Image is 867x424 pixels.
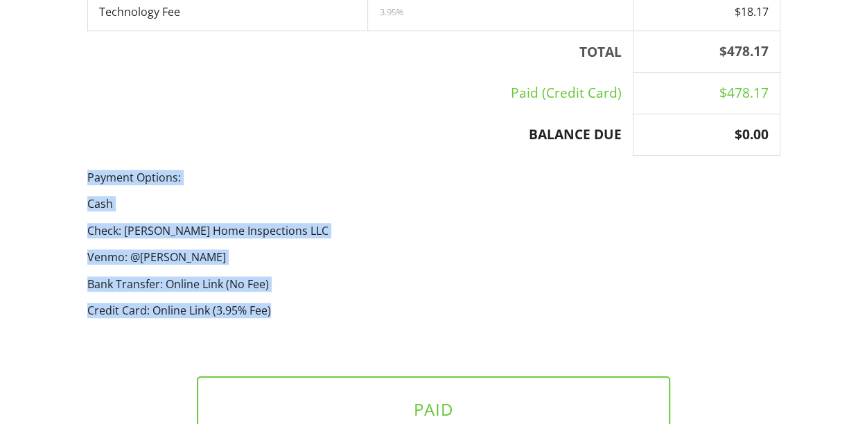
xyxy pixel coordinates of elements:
p: Cash [87,196,780,211]
th: $0.00 [633,114,780,156]
th: BALANCE DUE [87,114,633,156]
p: Venmo: @[PERSON_NAME] [87,249,780,265]
h3: PAID [220,400,647,418]
p: Bank Transfer: Online Link (No Fee) [87,276,780,292]
th: $478.17 [633,31,780,73]
th: TOTAL [87,31,633,73]
td: Paid (Credit Card) [87,73,633,114]
p: Credit Card: Online Link (3.95% Fee) [87,303,780,318]
div: 3.95% [379,6,622,17]
p: Check: [PERSON_NAME] Home Inspections LLC [87,223,780,238]
p: Payment Options: [87,170,780,185]
td: $478.17 [633,73,780,114]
